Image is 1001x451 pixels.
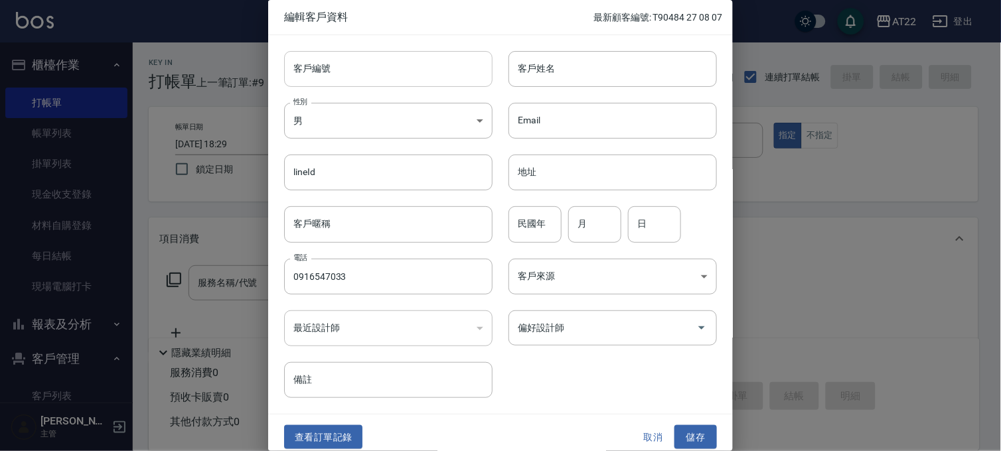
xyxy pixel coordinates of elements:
button: 儲存 [674,425,717,450]
div: 男 [284,103,493,139]
p: 最新顧客編號: T90484 27 08 07 [593,11,722,25]
label: 性別 [293,97,307,107]
button: 查看訂單記錄 [284,425,362,450]
button: Open [691,317,712,338]
label: 電話 [293,253,307,263]
button: 取消 [632,425,674,450]
span: 編輯客戶資料 [284,11,593,24]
